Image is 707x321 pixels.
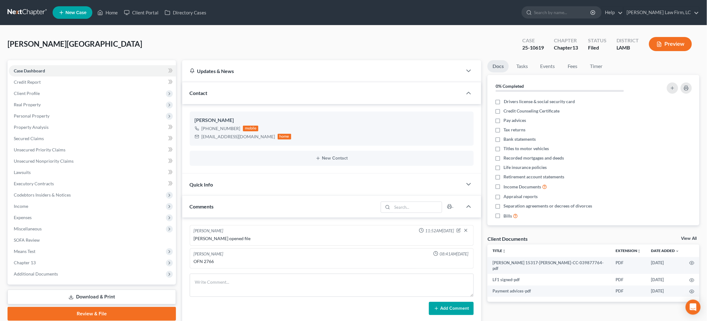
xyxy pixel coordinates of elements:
[522,37,544,44] div: Case
[194,228,224,234] div: [PERSON_NAME]
[14,237,40,243] span: SOFA Review
[14,215,32,220] span: Expenses
[504,174,565,180] span: Retirement account statements
[202,134,275,140] div: [EMAIL_ADDRESS][DOMAIN_NAME]
[563,60,583,72] a: Fees
[9,155,176,167] a: Unsecured Nonpriority Claims
[646,257,684,274] td: [DATE]
[676,249,679,253] i: expand_more
[14,136,44,141] span: Secured Claims
[14,158,74,164] span: Unsecured Nonpriority Claims
[8,39,142,48] span: [PERSON_NAME][GEOGRAPHIC_DATA]
[588,44,606,51] div: Filed
[686,300,701,315] div: Open Intercom Messenger
[14,170,31,175] span: Lawsuits
[488,286,611,297] td: Payment advices-pdf
[202,125,240,132] div: [PHONE_NUMBER]
[554,37,578,44] div: Chapter
[504,184,541,190] span: Income Documents
[504,213,512,219] span: Bills
[94,7,121,18] a: Home
[65,10,86,15] span: New Case
[190,182,213,187] span: Quick Info
[504,155,564,161] span: Recorded mortgages and deeds
[14,249,35,254] span: Means Test
[14,271,58,276] span: Additional Documents
[9,133,176,144] a: Secured Claims
[496,83,524,89] strong: 0% Completed
[488,274,611,285] td: LF1 signed-pdf
[502,249,506,253] i: unfold_more
[440,251,468,257] span: 08:41AM[DATE]
[504,164,547,171] span: Life insurance policies
[14,124,49,130] span: Property Analysis
[511,60,533,72] a: Tasks
[278,134,292,139] div: home
[624,7,699,18] a: [PERSON_NAME] Law Firm, LC
[14,226,42,231] span: Miscellaneous
[162,7,209,18] a: Directory Cases
[617,37,639,44] div: District
[121,7,162,18] a: Client Portal
[611,274,646,285] td: PDF
[14,181,54,186] span: Executory Contracts
[611,286,646,297] td: PDF
[14,91,40,96] span: Client Profile
[504,203,592,209] span: Separation agreements or decrees of divorces
[488,235,528,242] div: Client Documents
[14,260,36,265] span: Chapter 13
[14,113,49,118] span: Personal Property
[522,44,544,51] div: 25-10619
[8,290,176,304] a: Download & Print
[8,307,176,321] a: Review & File
[504,98,575,105] span: Drivers license & social security card
[611,257,646,274] td: PDF
[585,60,608,72] a: Timer
[194,258,470,265] div: OFN 2766
[681,236,697,241] a: View All
[194,235,470,242] div: [PERSON_NAME] opened file
[392,202,442,213] input: Search...
[617,44,639,51] div: LAMB
[9,234,176,246] a: SOFA Review
[9,76,176,88] a: Credit Report
[14,68,45,73] span: Case Dashboard
[504,117,526,124] span: Pay advices
[190,203,214,209] span: Comments
[9,178,176,189] a: Executory Contracts
[488,257,611,274] td: [PERSON_NAME] 15317-[PERSON_NAME]-CC-039877764-pdf
[14,79,41,85] span: Credit Report
[637,249,641,253] i: unfold_more
[425,228,454,234] span: 11:52AM[DATE]
[572,45,578,50] span: 13
[602,7,623,18] a: Help
[9,167,176,178] a: Lawsuits
[195,117,469,124] div: [PERSON_NAME]
[504,145,549,152] span: Titles to motor vehicles
[194,251,224,257] div: [PERSON_NAME]
[9,65,176,76] a: Case Dashboard
[429,302,474,315] button: Add Comment
[488,60,509,72] a: Docs
[9,122,176,133] a: Property Analysis
[504,136,536,142] span: Bank statements
[649,37,692,51] button: Preview
[616,248,641,253] a: Extensionunfold_more
[14,192,71,197] span: Codebtors Insiders & Notices
[243,126,259,131] div: mobile
[535,60,560,72] a: Events
[14,147,65,152] span: Unsecured Priority Claims
[646,286,684,297] td: [DATE]
[493,248,506,253] a: Titleunfold_more
[9,144,176,155] a: Unsecured Priority Claims
[190,90,208,96] span: Contact
[14,102,41,107] span: Real Property
[504,127,526,133] span: Tax returns
[534,7,591,18] input: Search by name...
[651,248,679,253] a: Date Added expand_more
[588,37,606,44] div: Status
[554,44,578,51] div: Chapter
[14,203,28,209] span: Income
[190,68,455,74] div: Updates & News
[504,193,538,200] span: Appraisal reports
